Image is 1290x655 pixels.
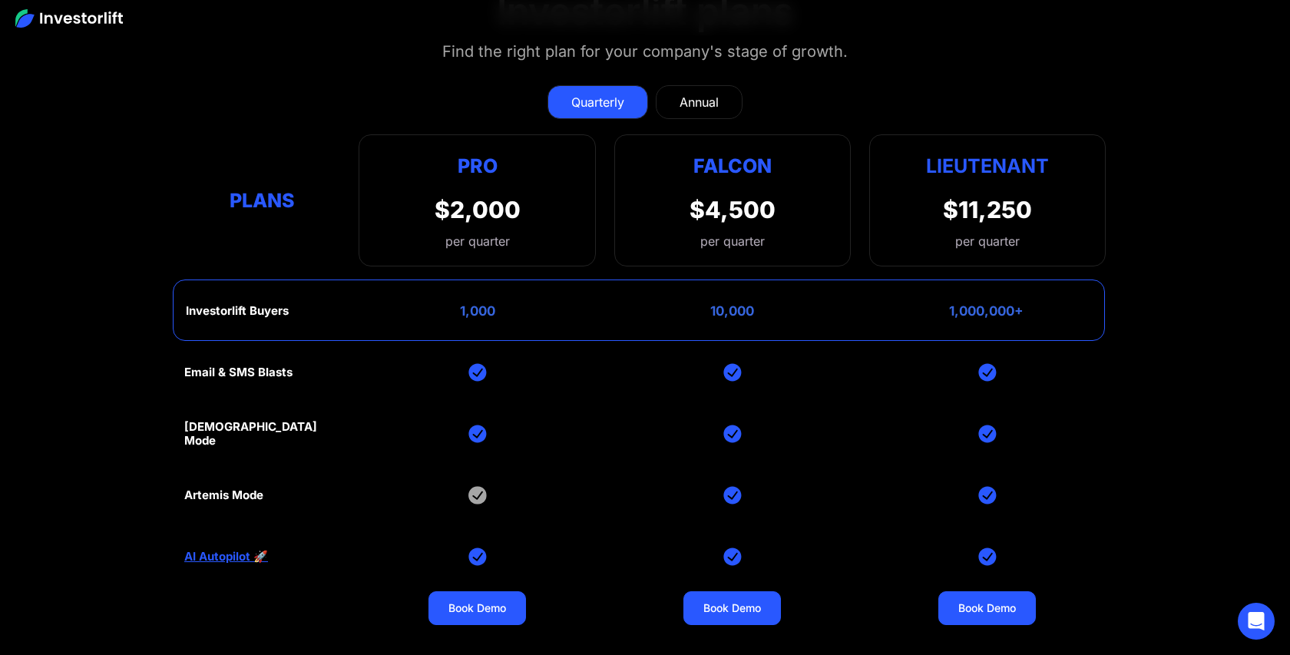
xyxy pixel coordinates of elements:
[938,591,1036,625] a: Book Demo
[442,39,848,64] div: Find the right plan for your company's stage of growth.
[683,591,781,625] a: Book Demo
[955,232,1020,250] div: per quarter
[184,550,268,564] a: AI Autopilot 🚀
[184,366,293,379] div: Email & SMS Blasts
[690,196,776,223] div: $4,500
[435,232,521,250] div: per quarter
[571,93,624,111] div: Quarterly
[186,304,289,318] div: Investorlift Buyers
[700,232,765,250] div: per quarter
[184,488,263,502] div: Artemis Mode
[1238,603,1275,640] div: Open Intercom Messenger
[428,591,526,625] a: Book Demo
[943,196,1032,223] div: $11,250
[184,186,340,216] div: Plans
[949,303,1024,319] div: 1,000,000+
[926,154,1049,177] strong: Lieutenant
[460,303,495,319] div: 1,000
[710,303,754,319] div: 10,000
[680,93,719,111] div: Annual
[435,151,521,180] div: Pro
[693,151,772,180] div: Falcon
[435,196,521,223] div: $2,000
[184,420,340,448] div: [DEMOGRAPHIC_DATA] Mode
